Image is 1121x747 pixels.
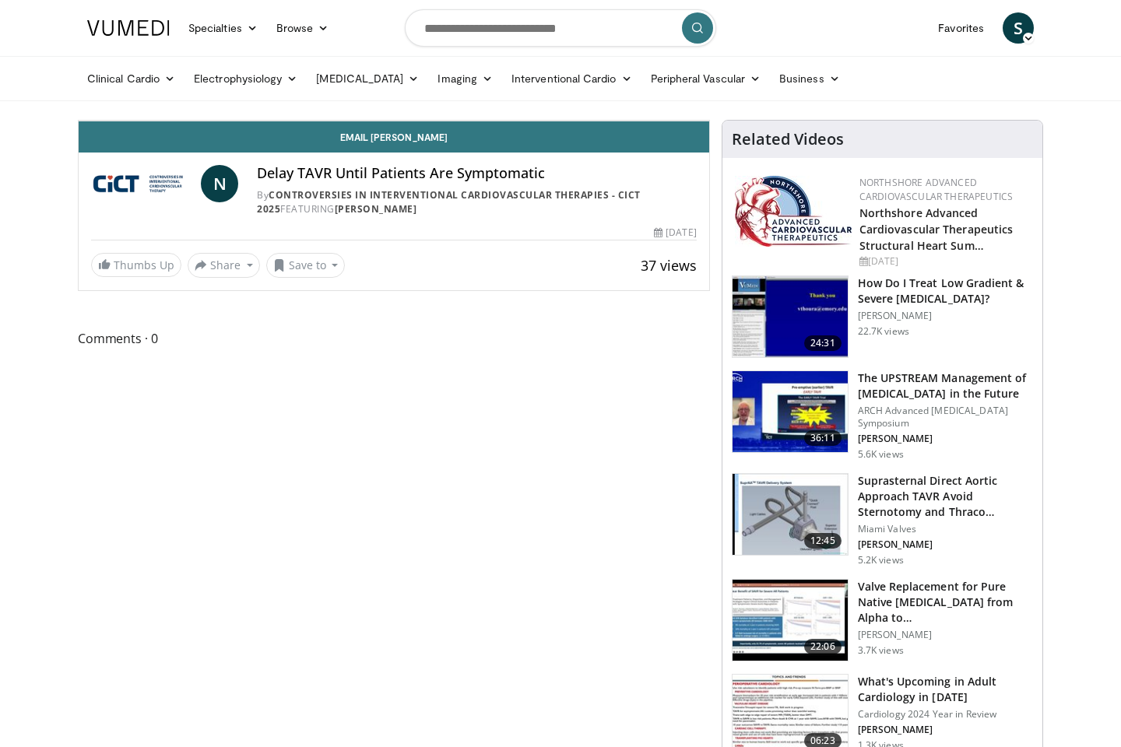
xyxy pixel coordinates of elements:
span: 36:11 [804,430,842,446]
a: Northshore Advanced Cardiovascular Therapeutics Structural Heart Sum… [859,205,1014,253]
a: 12:45 Suprasternal Direct Aortic Approach TAVR Avoid Sternotomy and Thraco… Miami Valves [PERSON_... [732,473,1033,566]
a: NorthShore Advanced Cardiovascular Therapeutics [859,176,1014,203]
button: Save to [266,253,346,278]
span: 37 views [641,256,697,275]
a: S [1003,12,1034,44]
a: 36:11 The UPSTREAM Management of [MEDICAL_DATA] in the Future ARCH Advanced [MEDICAL_DATA] Sympos... [732,370,1033,461]
a: Favorites [929,12,993,44]
input: Search topics, interventions [405,9,716,47]
div: [DATE] [859,254,1030,268]
a: Email [PERSON_NAME] [79,121,709,153]
a: 24:31 How Do I Treat Low Gradient & Severe [MEDICAL_DATA]? [PERSON_NAME] 22.7K views [732,275,1033,358]
span: Comments 0 [78,328,710,349]
a: [MEDICAL_DATA] [307,63,428,94]
a: Browse [267,12,339,44]
img: 4eb3f0d2-db72-4496-bd37-40b341055dbe.150x105_q85_crop-smart_upscale.jpg [733,580,848,661]
img: 45d48ad7-5dc9-4e2c-badc-8ed7b7f471c1.jpg.150x105_q85_autocrop_double_scale_upscale_version-0.2.jpg [735,176,852,247]
a: Imaging [428,63,502,94]
button: Share [188,253,260,278]
a: Interventional Cardio [502,63,641,94]
p: 3.7K views [858,644,904,657]
h3: What's Upcoming in Adult Cardiology in [DATE] [858,674,1033,705]
h3: How Do I Treat Low Gradient & Severe [MEDICAL_DATA]? [858,275,1033,307]
div: [DATE] [654,226,696,240]
a: Clinical Cardio [78,63,184,94]
p: [PERSON_NAME] [858,538,1033,551]
h4: Delay TAVR Until Patients Are Symptomatic [257,165,696,182]
h3: Valve Replacement for Pure Native [MEDICAL_DATA] from Alpha to… [858,579,1033,626]
p: 22.7K views [858,325,909,338]
a: Controversies in Interventional Cardiovascular Therapies - CICT 2025 [257,188,641,216]
a: Specialties [179,12,267,44]
a: Electrophysiology [184,63,307,94]
span: 12:45 [804,533,842,549]
p: [PERSON_NAME] [858,629,1033,641]
h3: Suprasternal Direct Aortic Approach TAVR Avoid Sternotomy and Thraco… [858,473,1033,520]
p: 5.2K views [858,554,904,566]
a: Business [770,63,849,94]
div: By FEATURING [257,188,696,216]
p: [PERSON_NAME] [858,310,1033,322]
p: [PERSON_NAME] [858,433,1033,445]
img: Controversies in Interventional Cardiovascular Therapies - CICT 2025 [91,165,195,202]
a: Thumbs Up [91,253,181,277]
img: c8de4e82-0038-42b6-bb2d-f218ab8a75e7.150x105_q85_crop-smart_upscale.jpg [733,474,848,555]
a: N [201,165,238,202]
h4: Related Videos [732,130,844,149]
p: ARCH Advanced [MEDICAL_DATA] Symposium [858,405,1033,430]
a: [PERSON_NAME] [335,202,417,216]
p: 5.6K views [858,448,904,461]
p: Miami Valves [858,523,1033,535]
span: 22:06 [804,639,842,654]
a: Peripheral Vascular [641,63,770,94]
img: a6e1f2f4-af78-4c35-bad6-467630622b8c.150x105_q85_crop-smart_upscale.jpg [733,371,848,452]
img: VuMedi Logo [87,20,170,36]
span: 24:31 [804,335,842,351]
p: Cardiology 2024 Year in Review [858,708,1033,721]
img: tyLS_krZ8-0sGT9n4xMDoxOjB1O8AjAz.150x105_q85_crop-smart_upscale.jpg [733,276,848,357]
p: [PERSON_NAME] [858,724,1033,736]
h3: The UPSTREAM Management of [MEDICAL_DATA] in the Future [858,370,1033,402]
a: 22:06 Valve Replacement for Pure Native [MEDICAL_DATA] from Alpha to… [PERSON_NAME] 3.7K views [732,579,1033,661]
